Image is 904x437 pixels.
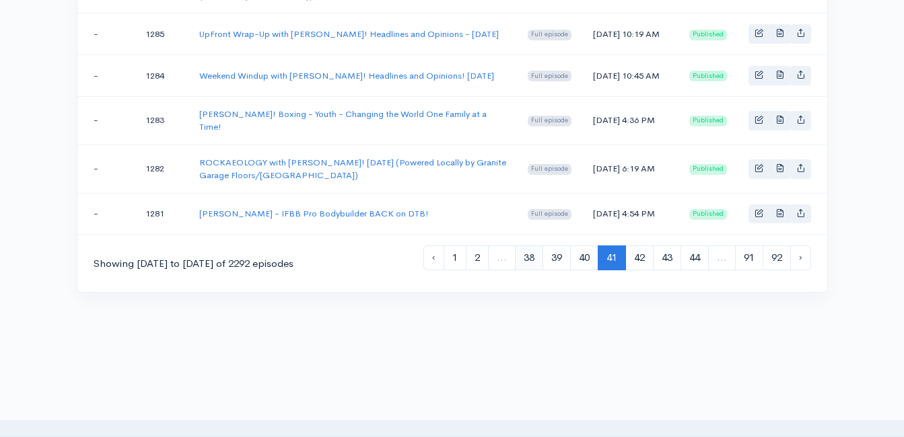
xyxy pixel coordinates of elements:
td: 1284 [135,54,188,96]
div: Showing [DATE] to [DATE] of 2292 episodes [94,256,293,272]
div: Basic example [749,66,811,85]
a: [PERSON_NAME] - IFBB Pro Bodybuilder BACK on DTB! [199,208,429,219]
span: Full episode [528,30,571,40]
td: - [77,193,135,234]
td: - [77,96,135,145]
a: « Previous [423,245,444,270]
span: Full episode [528,71,571,81]
a: Weekend Windup with [PERSON_NAME]! Headlines and Opinions! [DATE] [199,70,494,81]
span: Full episode [528,116,571,126]
a: 44 [681,245,709,270]
a: UpFront Wrap-Up with [PERSON_NAME]! Headlines and Opinions - [DATE] [199,28,499,40]
td: 1283 [135,96,188,145]
div: Basic example [749,24,811,44]
div: Basic example [749,111,811,130]
a: 43 [653,245,681,270]
td: - [77,13,135,55]
div: Basic example [749,204,811,224]
td: [DATE] 10:19 AM [582,13,679,55]
td: 1285 [135,13,188,55]
a: 40 [570,245,598,270]
td: - [77,54,135,96]
td: - [77,145,135,193]
span: Published [689,209,727,220]
a: 38 [515,245,543,270]
td: 1282 [135,145,188,193]
span: Published [689,71,727,81]
div: Basic example [749,159,811,179]
a: 39 [543,245,571,270]
a: 1 [444,245,466,270]
span: Full episode [528,164,571,175]
span: Published [689,30,727,40]
td: [DATE] 4:54 PM [582,193,679,234]
td: [DATE] 10:45 AM [582,54,679,96]
span: Published [689,116,727,126]
a: 92 [763,245,791,270]
span: 41 [598,245,626,270]
a: 2 [466,245,489,270]
td: [DATE] 6:19 AM [582,145,679,193]
span: Published [689,164,727,175]
td: 1281 [135,193,188,234]
a: ROCKAEOLOGY with [PERSON_NAME]! [DATE] (Powered Locally by Granite Garage Floors/[GEOGRAPHIC_DATA]) [199,157,506,182]
a: [PERSON_NAME]! Boxing - Youth - Changing the World One Family at a Time! [199,108,487,133]
a: 91 [735,245,763,270]
a: Next » [790,245,811,270]
a: 42 [625,245,654,270]
span: Full episode [528,209,571,220]
td: [DATE] 4:36 PM [582,96,679,145]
